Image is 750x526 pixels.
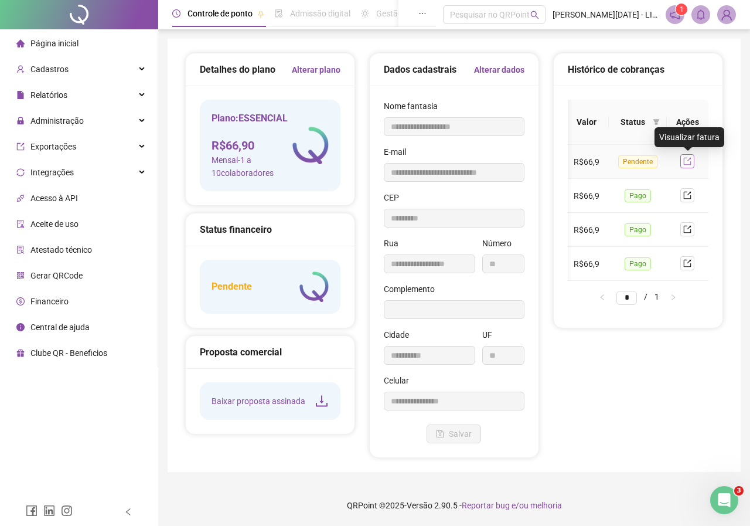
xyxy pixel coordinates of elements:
span: bell [696,9,706,20]
span: Pago [625,257,651,270]
div: Status financeiro [200,222,340,237]
label: Cidade [384,328,417,341]
label: Nome fantasia [384,100,445,113]
label: Celular [384,374,417,387]
td: R$66,9 [564,213,609,247]
span: notification [670,9,680,20]
span: right [670,294,677,301]
td: R$66,9 [564,179,609,213]
span: Exportações [30,142,76,151]
span: left [599,294,606,301]
span: export [683,191,691,199]
span: search [530,11,539,19]
div: Proposta comercial [200,345,340,359]
label: E-mail [384,145,414,158]
span: 3 [734,486,744,496]
label: UF [482,328,500,341]
h5: Dados cadastrais [384,63,456,77]
span: user-add [16,65,25,73]
span: Admissão digital [290,9,350,18]
label: Rua [384,237,406,250]
img: 84202 [718,6,735,23]
footer: QRPoint © 2025 - 2.90.5 - [158,485,750,526]
span: export [683,225,691,233]
span: Acesso à API [30,194,78,203]
button: right [664,290,683,304]
span: linkedin [43,505,55,517]
span: Administração [30,116,84,125]
span: Versão [407,501,432,510]
span: info-circle [16,323,25,331]
span: Gerar QRCode [30,271,83,280]
span: audit [16,220,25,228]
span: Clube QR - Beneficios [30,348,107,358]
span: gift [16,349,25,357]
span: Página inicial [30,39,79,48]
span: qrcode [16,272,25,280]
button: Salvar [427,425,481,443]
h4: R$ 66,90 [212,137,292,154]
span: lock [16,117,25,125]
span: Pago [625,223,651,236]
span: Cadastros [30,65,69,74]
a: Alterar plano [292,63,340,76]
span: Aceite de uso [30,219,79,229]
span: Status [618,116,648,128]
span: export [683,157,691,165]
span: Controle de ponto [187,9,253,18]
sup: 1 [676,4,687,15]
span: Pendente [618,155,657,168]
span: Reportar bug e/ou melhoria [462,501,562,510]
span: / [644,292,647,301]
label: Número [482,237,519,250]
div: Histórico de cobranças [568,62,708,77]
span: api [16,194,25,202]
span: download [315,394,329,408]
li: Próxima página [664,290,683,304]
span: Financeiro [30,297,69,306]
span: file-done [275,9,283,18]
span: sync [16,168,25,177]
span: Central de ajuda [30,323,90,332]
span: clock-circle [172,9,180,18]
span: facebook [26,505,37,517]
span: 1 [680,5,684,13]
span: left [124,508,132,516]
button: left [593,290,612,304]
span: Pago [625,189,651,202]
h5: Detalhes do plano [200,63,275,77]
span: pushpin [257,11,264,18]
th: Ações [667,100,708,145]
span: Relatórios [30,90,67,100]
img: logo-atual-colorida-simples.ef1a4d5a9bda94f4ab63.png [292,127,329,165]
a: Alterar dados [474,63,524,76]
iframe: Intercom live chat [710,486,738,514]
span: home [16,39,25,47]
td: R$66,9 [564,247,609,281]
span: Atestado técnico [30,245,92,254]
span: solution [16,246,25,254]
span: filter [653,118,660,125]
li: 1/1 [616,290,659,304]
label: Complemento [384,283,442,296]
span: sun [361,9,369,18]
div: Visualizar fatura [654,127,724,147]
span: export [683,259,691,267]
span: export [16,142,25,151]
h5: Plano: ESSENCIAL [212,111,292,125]
span: Gestão de férias [376,9,435,18]
span: [PERSON_NAME][DATE] - LINEAR SERVIÇOS CONTÁBEIS LTDA [553,8,659,21]
img: logo-atual-colorida-simples.ef1a4d5a9bda94f4ab63.png [299,272,329,302]
span: ellipsis [418,9,427,18]
span: file [16,91,25,99]
label: CEP [384,191,407,204]
span: dollar [16,297,25,306]
span: filter [650,113,662,131]
span: Integrações [30,168,74,177]
th: Valor [564,100,609,145]
span: Baixar proposta assinada [212,395,305,408]
li: Página anterior [593,290,612,304]
span: instagram [61,505,73,517]
td: R$66,9 [564,145,609,179]
span: Mensal - 1 a 10 colaboradores [212,154,292,179]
